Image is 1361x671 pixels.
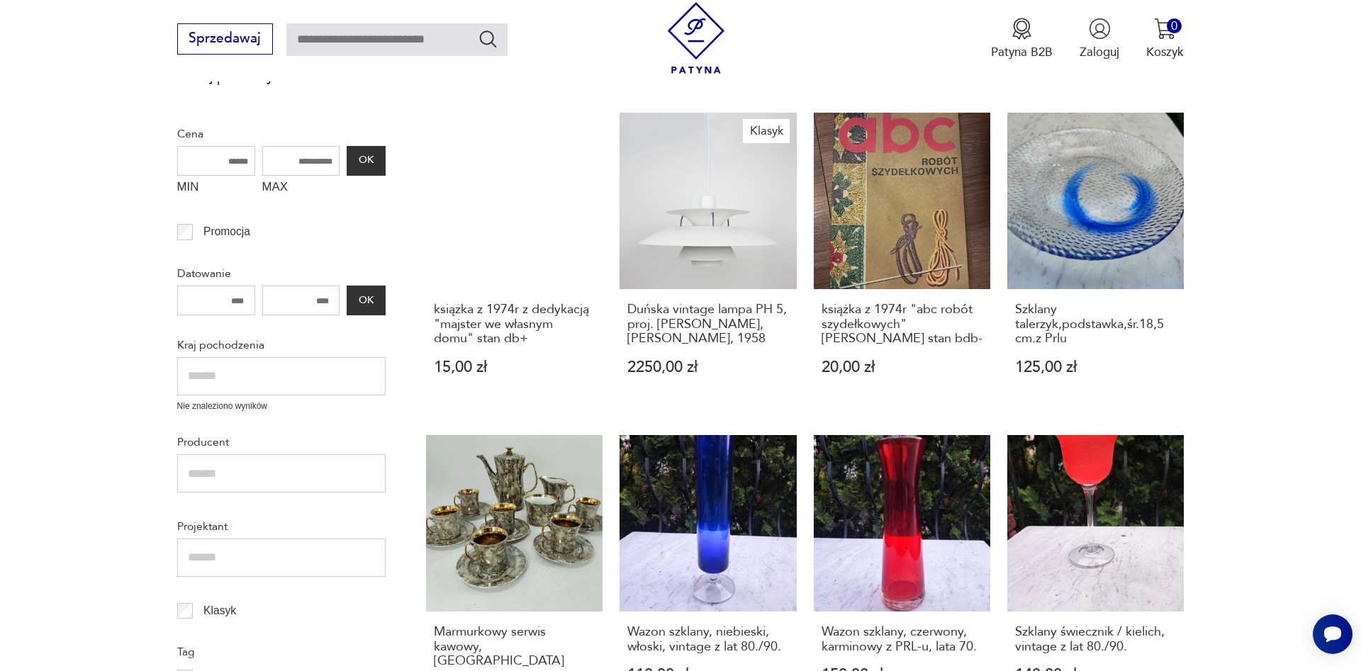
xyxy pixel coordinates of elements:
[991,18,1053,60] a: Ikona medaluPatyna B2B
[434,360,595,375] p: 15,00 zł
[177,176,255,203] label: MIN
[177,264,386,283] p: Datowanie
[177,400,386,413] p: Nie znaleziono wyników
[822,360,983,375] p: 20,00 zł
[1167,18,1182,33] div: 0
[1080,18,1119,60] button: Zaloguj
[203,222,250,241] p: Promocja
[1015,360,1177,375] p: 125,00 zł
[1146,44,1184,60] p: Koszyk
[627,625,789,654] h3: Wazon szklany, niebieski, włoski, vintage z lat 80./90.
[991,44,1053,60] p: Patyna B2B
[177,23,273,55] button: Sprzedawaj
[177,517,386,536] p: Projektant
[814,113,990,408] a: książka z 1974r "abc robót szydełkowych" Heleny Gawrońskiej stan bdb-książka z 1974r "abc robót s...
[1154,18,1176,40] img: Ikona koszyka
[203,602,236,620] p: Klasyk
[822,625,983,654] h3: Wazon szklany, czerwony, karminowy z PRL-u, lata 70.
[1080,44,1119,60] p: Zaloguj
[426,113,603,408] a: książka z 1974r z dedykacją "majster we własnym domu" stan db+książka z 1974r z dedykacją "majste...
[177,125,386,143] p: Cena
[1313,614,1352,654] iframe: Smartsupp widget button
[1011,18,1033,40] img: Ikona medalu
[347,286,385,315] button: OK
[1015,303,1177,346] h3: Szklany talerzyk,podstawka,śr.18,5 cm.z Prlu
[627,303,789,346] h3: Duńska vintage lampa PH 5, proj. [PERSON_NAME], [PERSON_NAME], 1958
[347,146,385,176] button: OK
[434,303,595,346] h3: książka z 1974r z dedykacją "majster we własnym domu" stan db+
[661,2,732,74] img: Patyna - sklep z meblami i dekoracjami vintage
[434,625,595,668] h3: Marmurkowy serwis kawowy, [GEOGRAPHIC_DATA]
[620,113,796,408] a: KlasykDuńska vintage lampa PH 5, proj. Poul Henningsen, Louis Poulsen, 1958Duńska vintage lampa P...
[478,28,498,49] button: Szukaj
[177,643,386,661] p: Tag
[262,176,340,203] label: MAX
[1015,625,1177,654] h3: Szklany świecznik / kielich, vintage z lat 80./90.
[1146,18,1184,60] button: 0Koszyk
[177,433,386,451] p: Producent
[1089,18,1111,40] img: Ikonka użytkownika
[1007,113,1184,408] a: Szklany talerzyk,podstawka,śr.18,5 cm.z PrluSzklany talerzyk,podstawka,śr.18,5 cm.z Prlu125,00 zł
[991,18,1053,60] button: Patyna B2B
[177,336,386,354] p: Kraj pochodzenia
[177,34,273,45] a: Sprzedawaj
[822,303,983,346] h3: książka z 1974r "abc robót szydełkowych" [PERSON_NAME] stan bdb-
[627,360,789,375] p: 2250,00 zł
